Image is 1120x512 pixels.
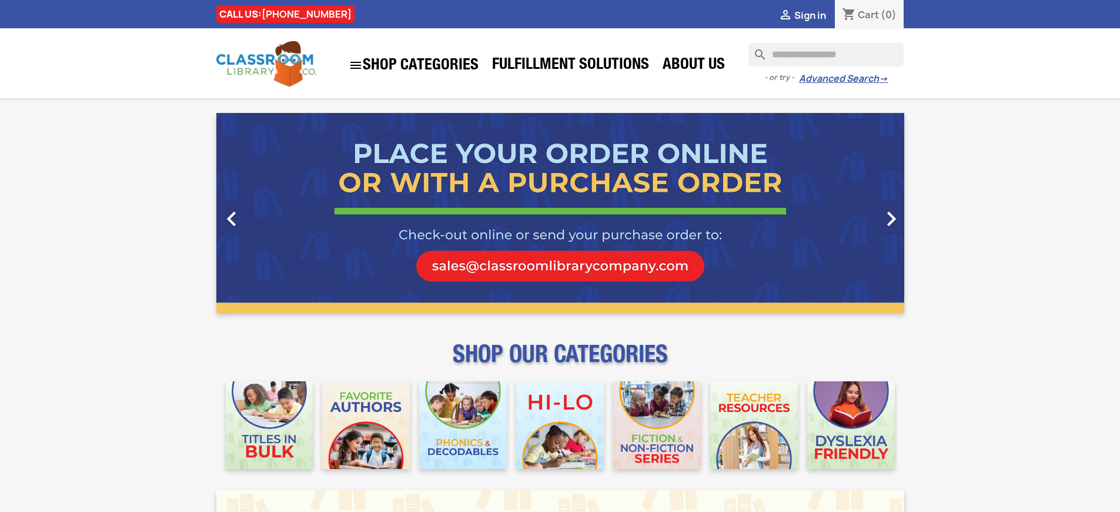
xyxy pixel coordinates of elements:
img: CLC_HiLo_Mobile.jpg [516,381,604,469]
img: CLC_Phonics_And_Decodables_Mobile.jpg [419,381,507,469]
span: - or try - [764,72,799,84]
a: Advanced Search→ [799,73,888,85]
a: Fulfillment Solutions [486,54,655,78]
i:  [778,9,793,23]
p: SHOP OUR CATEGORIES [216,351,904,372]
img: Classroom Library Company [216,41,316,87]
i: shopping_cart [842,8,856,22]
span: (0) [881,8,897,21]
a:  Sign in [778,9,826,22]
span: Cart [858,8,879,21]
span: Sign in [794,9,826,22]
i:  [349,58,363,72]
img: CLC_Dyslexia_Mobile.jpg [807,381,895,469]
a: About Us [657,54,731,78]
a: [PHONE_NUMBER] [262,8,352,21]
a: Previous [216,113,320,313]
img: CLC_Favorite_Authors_Mobile.jpg [322,381,410,469]
img: CLC_Teacher_Resources_Mobile.jpg [710,381,798,469]
img: CLC_Bulk_Mobile.jpg [226,381,313,469]
i:  [877,204,906,234]
i: search [748,43,763,57]
div: CALL US: [216,5,355,23]
a: Next [801,113,904,313]
img: CLC_Fiction_Nonfiction_Mobile.jpg [613,381,701,469]
a: SHOP CATEGORIES [343,52,484,78]
span: → [879,73,888,85]
input: Search [748,43,904,67]
ul: Carousel container [216,113,904,313]
i:  [217,204,246,234]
